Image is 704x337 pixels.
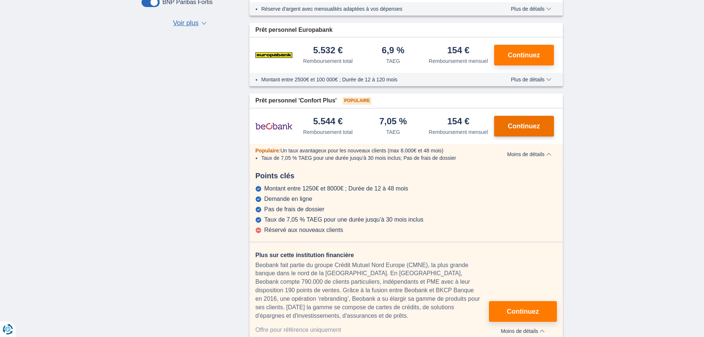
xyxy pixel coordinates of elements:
[505,6,557,12] button: Plus de détails
[255,251,489,260] div: Plus sur cette institution financière
[255,261,489,320] div: Beobank fait partie du groupe Crédit Mutuel Nord Europe (CMNE), la plus grande banque dans le nor...
[386,128,400,136] div: TAEG
[386,57,400,65] div: TAEG
[501,328,545,334] span: Moins de détails
[494,45,554,65] button: Continuez
[255,97,337,105] span: Prêt personnel 'Confort Plus'
[264,185,408,192] div: Montant entre 1250€ et 8000€ ; Durée de 12 à 48 mois
[249,147,495,154] div: :
[511,6,551,11] span: Plus de détails
[171,18,209,28] button: Voir plus ▼
[261,76,489,83] li: Montant entre 2500€ et 100 000€ ; Durée de 12 à 120 mois
[489,301,557,322] button: Continuez
[511,77,551,82] span: Plus de détails
[313,117,343,127] div: 5.544 €
[255,26,333,34] span: Prêt personnel Europabank
[255,117,292,135] img: pret personnel Beobank
[489,326,557,334] button: Moins de détails
[264,196,312,202] div: Demande en ligne
[264,227,343,233] div: Réservé aux nouveaux clients
[261,5,489,13] li: Réserve d'argent avec mensualités adaptées à vos dépenses
[255,46,292,64] img: pret personnel Europabank
[429,57,488,65] div: Remboursement mensuel
[255,326,489,334] div: Offre pour référence uniquement
[447,117,469,127] div: 154 €
[264,206,324,213] div: Pas de frais de dossier
[508,52,540,58] span: Continuez
[264,216,424,223] div: Taux de 7,05 % TAEG pour une durée jusqu’à 30 mois inclus
[505,77,557,82] button: Plus de détails
[303,128,353,136] div: Remboursement total
[280,148,443,154] span: Un taux avantageux pour les nouveaux clients (max 8.000€ et 48 mois)
[313,46,343,56] div: 5.532 €
[507,308,539,315] span: Continuez
[429,128,488,136] div: Remboursement mensuel
[501,151,557,157] button: Moins de détails
[249,171,563,181] div: Points clés
[447,46,469,56] div: 154 €
[303,57,353,65] div: Remboursement total
[494,116,554,137] button: Continuez
[382,46,404,56] div: 6,9 %
[173,18,198,28] span: Voir plus
[255,148,279,154] span: Populaire
[343,97,371,105] span: Populaire
[201,22,207,25] span: ▼
[507,152,551,157] span: Moins de détails
[508,123,540,129] span: Continuez
[261,154,489,162] li: Taux de 7,05 % TAEG pour une durée jusqu’à 30 mois inclus; Pas de frais de dossier
[379,117,407,127] div: 7,05 %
